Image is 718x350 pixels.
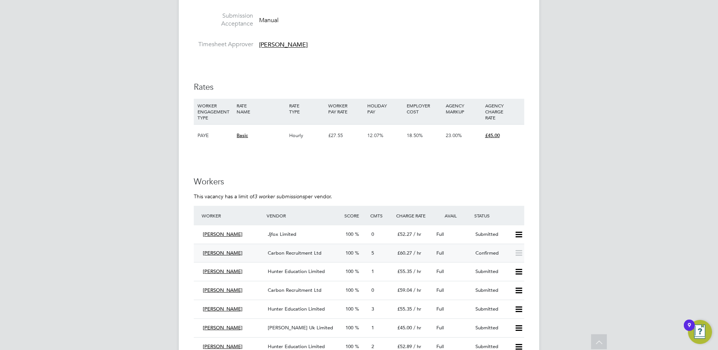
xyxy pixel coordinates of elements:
span: 1 [371,324,374,331]
span: [PERSON_NAME] [203,268,243,275]
div: AGENCY MARKUP [444,99,483,118]
span: [PERSON_NAME] Uk Limited [268,324,333,331]
span: / hr [413,287,421,293]
span: 12.07% [367,132,383,139]
span: Full [436,268,444,275]
span: 0 [371,231,374,237]
span: Full [436,306,444,312]
span: [PERSON_NAME] [203,231,243,237]
div: EMPLOYER COST [405,99,444,118]
span: 5 [371,250,374,256]
span: 100 [345,268,353,275]
span: 0 [371,287,374,293]
div: Confirmed [472,247,511,259]
span: Full [436,250,444,256]
div: Hourly [287,125,326,146]
div: £27.55 [326,125,365,146]
div: Submitted [472,266,511,278]
span: Jjfox Limited [268,231,296,237]
div: RATE TYPE [287,99,326,118]
div: RATE NAME [235,99,287,118]
span: / hr [413,250,421,256]
div: Score [342,209,368,222]
div: Submitted [472,228,511,241]
span: £60.27 [397,250,412,256]
span: 100 [345,306,353,312]
div: Worker [200,209,265,222]
div: Avail [433,209,472,222]
div: PAYE [196,125,235,146]
span: [PERSON_NAME] [203,343,243,350]
span: 100 [345,324,353,331]
span: 100 [345,250,353,256]
span: / hr [413,306,421,312]
h3: Workers [194,177,524,187]
span: 2 [371,343,374,350]
div: Cmts [368,209,394,222]
span: £52.89 [397,343,412,350]
div: WORKER PAY RATE [326,99,365,118]
div: Submitted [472,322,511,334]
h3: Rates [194,82,524,93]
em: 3 worker submissions [254,193,305,200]
span: / hr [413,268,421,275]
span: Hunter Education Limited [268,343,325,350]
div: Submitted [472,303,511,315]
p: This vacancy has a limit of per vendor. [194,193,524,200]
span: / hr [413,343,421,350]
span: £45.00 [397,324,412,331]
span: Full [436,231,444,237]
span: [PERSON_NAME] [203,306,243,312]
label: Timesheet Approver [194,41,253,48]
span: [PERSON_NAME] [203,250,243,256]
span: Full [436,324,444,331]
div: HOLIDAY PAY [365,99,404,118]
span: £59.04 [397,287,412,293]
div: Charge Rate [394,209,433,222]
label: Submission Acceptance [194,12,253,28]
span: 100 [345,287,353,293]
span: £52.27 [397,231,412,237]
span: 1 [371,268,374,275]
span: Hunter Education Limited [268,268,325,275]
span: 3 [371,306,374,312]
span: £55.35 [397,306,412,312]
span: 100 [345,343,353,350]
span: 18.50% [407,132,423,139]
button: Open Resource Center, 9 new notifications [688,320,712,344]
span: 23.00% [446,132,462,139]
span: Hunter Education Limited [268,306,325,312]
span: [PERSON_NAME] [203,324,243,331]
div: 9 [688,325,691,335]
span: / hr [413,231,421,237]
span: Full [436,287,444,293]
span: Carbon Recruitment Ltd [268,287,321,293]
div: Status [472,209,524,222]
span: £45.00 [485,132,500,139]
span: 100 [345,231,353,237]
span: [PERSON_NAME] [259,41,308,49]
span: [PERSON_NAME] [203,287,243,293]
span: Manual [259,17,279,24]
span: Basic [237,132,248,139]
div: WORKER ENGAGEMENT TYPE [196,99,235,124]
span: / hr [413,324,421,331]
span: £55.35 [397,268,412,275]
div: AGENCY CHARGE RATE [483,99,522,124]
span: Full [436,343,444,350]
span: Carbon Recruitment Ltd [268,250,321,256]
div: Vendor [265,209,342,222]
div: Submitted [472,284,511,297]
